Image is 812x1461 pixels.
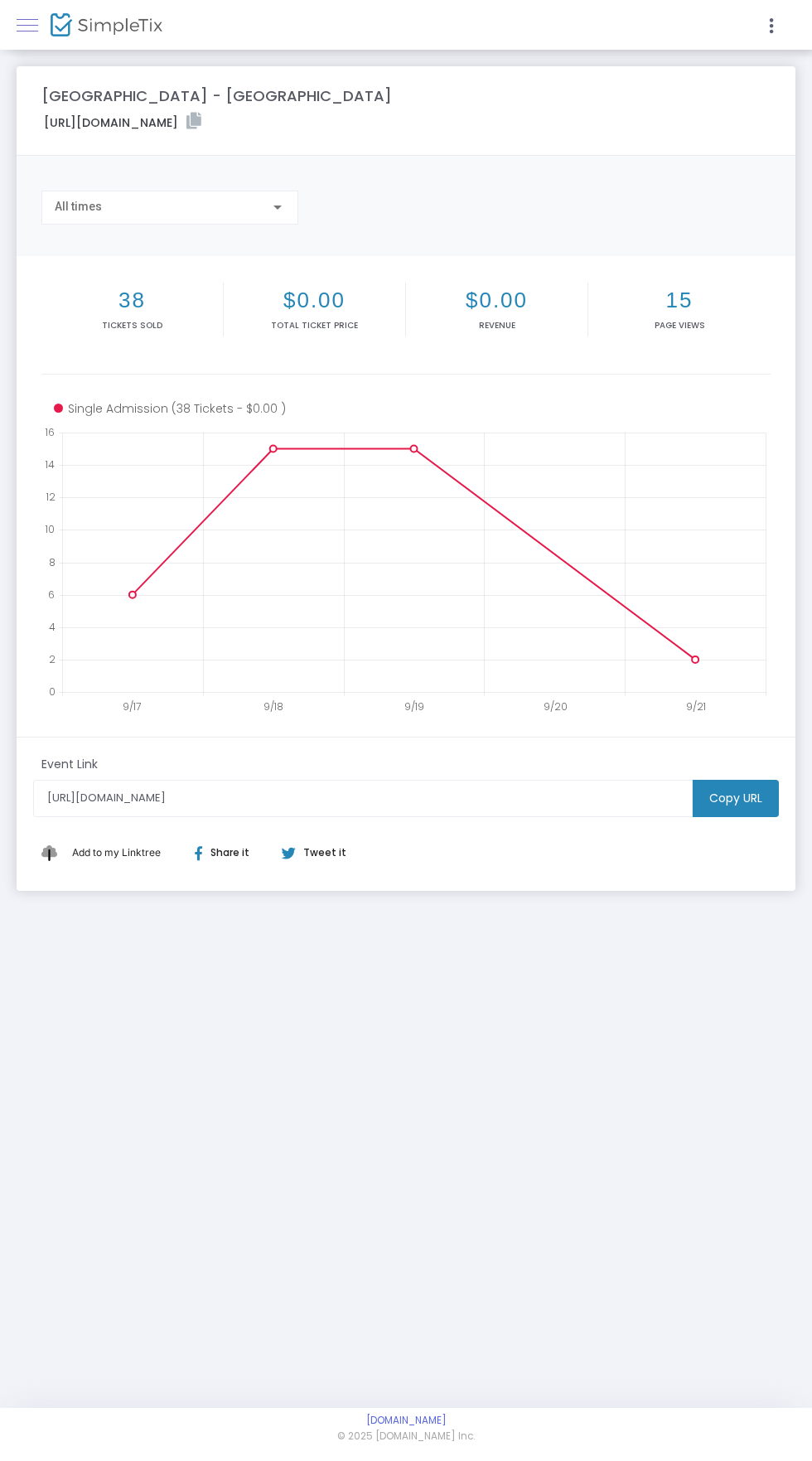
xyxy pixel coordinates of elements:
[48,587,55,601] text: 6
[409,288,584,313] h2: $0.00
[49,619,56,633] text: 4
[41,845,68,861] img: linktree
[68,833,165,873] button: Add This to My Linktree
[45,425,55,439] text: 16
[45,522,55,536] text: 10
[178,845,281,860] div: Share it
[55,200,102,213] span: All times
[72,846,161,859] span: Add to my Linktree
[41,85,392,107] m-panel-title: [GEOGRAPHIC_DATA] - [GEOGRAPHIC_DATA]
[123,699,141,714] text: 9/17
[49,685,56,699] text: 0
[592,319,767,331] p: Page Views
[227,319,402,331] p: Total Ticket Price
[366,1414,447,1427] a: [DOMAIN_NAME]
[409,319,584,331] p: Revenue
[686,699,706,714] text: 9/21
[41,756,98,773] m-panel-subtitle: Event Link
[265,845,355,860] div: Tweet it
[404,699,424,714] text: 9/19
[544,699,568,714] text: 9/20
[227,288,402,313] h2: $0.00
[49,554,56,568] text: 8
[337,1430,475,1444] span: © 2025 [DOMAIN_NAME] Inc.
[45,288,220,313] h2: 38
[693,780,779,817] m-button: Copy URL
[44,113,201,132] label: [URL][DOMAIN_NAME]
[46,490,56,504] text: 12
[45,319,220,331] p: Tickets sold
[45,457,55,472] text: 14
[49,652,56,666] text: 2
[592,288,767,313] h2: 15
[263,699,283,714] text: 9/18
